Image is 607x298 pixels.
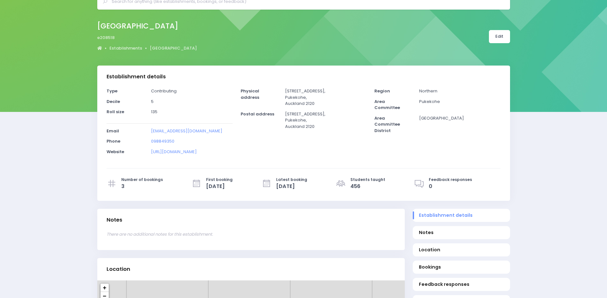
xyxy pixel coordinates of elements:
p: [STREET_ADDRESS], Pukekohe, Auckland 2120 [285,88,366,107]
a: Feedback responses [413,278,510,291]
strong: Website [107,149,124,155]
a: Establishment details [413,209,510,222]
h3: Establishment details [107,74,166,80]
span: Students taught [350,177,385,183]
p: Northern [419,88,500,94]
span: 3 [121,183,163,190]
span: Number of bookings [121,177,163,183]
span: Notes [419,229,504,236]
strong: Region [374,88,390,94]
p: 5 [151,98,232,105]
a: Zoom in [100,284,109,292]
strong: Area Committee District [374,115,400,134]
a: Notes [413,226,510,239]
a: [GEOGRAPHIC_DATA] [150,45,197,51]
strong: Physical address [241,88,259,100]
p: 135 [151,109,232,115]
span: [DATE] [206,183,233,190]
a: 098849350 [151,138,174,144]
p: [STREET_ADDRESS], Pukekohe, Auckland 2120 [285,111,366,130]
a: [URL][DOMAIN_NAME] [151,149,197,155]
span: Bookings [419,264,504,271]
strong: Email [107,128,119,134]
a: Establishments [109,45,142,51]
h2: [GEOGRAPHIC_DATA] [97,22,192,30]
span: [DATE] [276,183,307,190]
span: Establishment details [419,212,504,219]
span: Latest booking [276,177,307,183]
span: Feedback responses [419,281,504,288]
a: Location [413,243,510,256]
p: There are no additional notes for this establishment. [107,231,395,238]
span: Feedback responses [429,177,472,183]
strong: Area Committee [374,98,400,111]
a: Edit [489,30,510,43]
strong: Postal address [241,111,274,117]
p: [GEOGRAPHIC_DATA] [419,115,500,122]
span: First booking [206,177,233,183]
strong: Type [107,88,117,94]
p: Contributing [151,88,232,94]
strong: Roll size [107,109,124,115]
a: Bookings [413,261,510,274]
p: Pukekohe [419,98,500,105]
span: 0 [429,183,472,190]
strong: Decile [107,98,120,105]
span: e208518 [97,35,115,41]
span: Location [419,247,504,253]
span: 456 [350,183,385,190]
h3: Notes [107,217,122,223]
h3: Location [107,266,130,272]
a: [EMAIL_ADDRESS][DOMAIN_NAME] [151,128,222,134]
strong: Phone [107,138,120,144]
